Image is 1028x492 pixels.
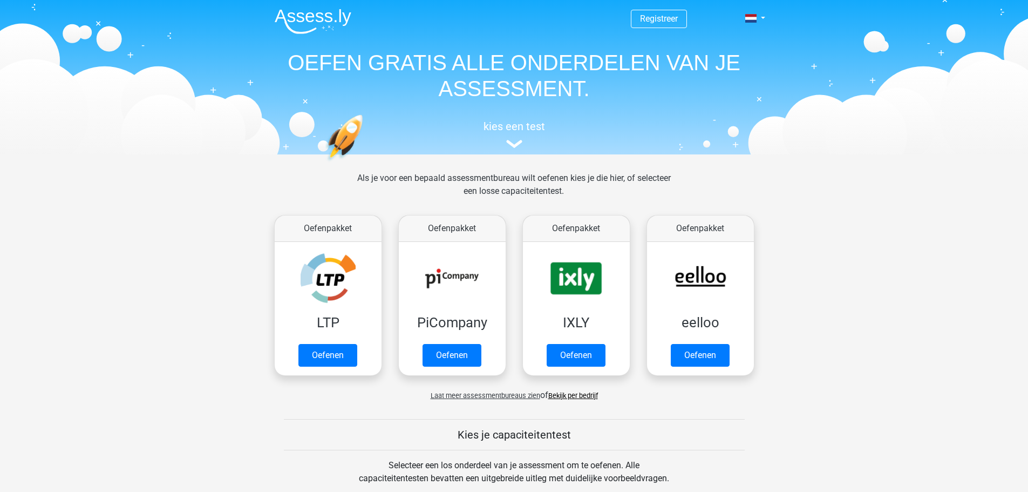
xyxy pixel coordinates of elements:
[266,120,763,133] h5: kies een test
[547,344,605,367] a: Oefenen
[298,344,357,367] a: Oefenen
[423,344,481,367] a: Oefenen
[349,172,679,211] div: Als je voor een bepaald assessmentbureau wilt oefenen kies je die hier, of selecteer een losse ca...
[284,428,745,441] h5: Kies je capaciteitentest
[506,140,522,148] img: assessment
[548,392,598,400] a: Bekijk per bedrijf
[266,50,763,102] h1: OEFEN GRATIS ALLE ONDERDELEN VAN JE ASSESSMENT.
[640,14,678,24] a: Registreer
[431,392,540,400] span: Laat meer assessmentbureaus zien
[671,344,730,367] a: Oefenen
[325,114,405,212] img: oefenen
[266,120,763,149] a: kies een test
[275,9,351,34] img: Assessly
[266,380,763,402] div: of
